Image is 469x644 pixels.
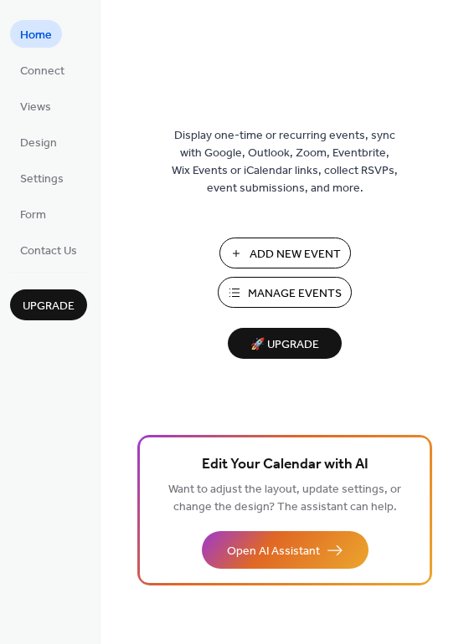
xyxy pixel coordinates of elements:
[20,99,51,116] span: Views
[248,285,342,303] span: Manage Events
[172,127,398,197] span: Display one-time or recurring events, sync with Google, Outlook, Zoom, Eventbrite, Wix Events or ...
[219,238,351,268] button: Add New Event
[10,20,62,48] a: Home
[228,328,342,359] button: 🚀 Upgrade
[238,334,332,356] span: 🚀 Upgrade
[10,164,74,192] a: Settings
[20,243,77,260] span: Contact Us
[168,478,401,519] span: Want to adjust the layout, update settings, or change the design? The assistant can help.
[250,246,341,263] span: Add New Event
[23,298,75,315] span: Upgrade
[20,27,52,44] span: Home
[218,277,352,308] button: Manage Events
[10,289,87,320] button: Upgrade
[10,128,67,156] a: Design
[20,135,57,152] span: Design
[20,171,64,188] span: Settings
[10,200,56,227] a: Form
[20,63,64,80] span: Connect
[227,543,320,560] span: Open AI Assistant
[20,207,46,224] span: Form
[202,531,368,569] button: Open AI Assistant
[10,56,75,84] a: Connect
[10,92,61,120] a: Views
[202,453,368,477] span: Edit Your Calendar with AI
[10,236,87,263] a: Contact Us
